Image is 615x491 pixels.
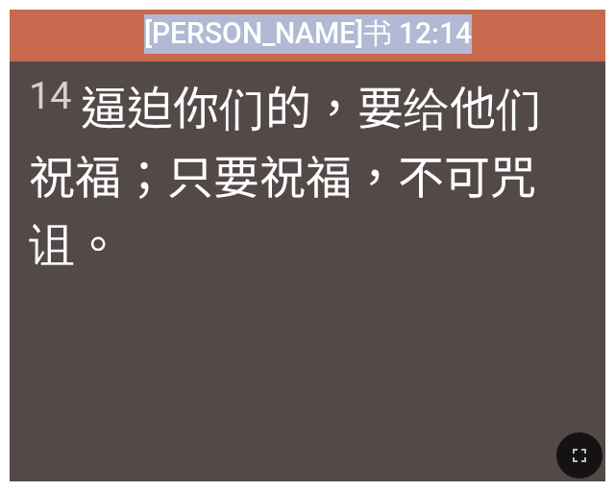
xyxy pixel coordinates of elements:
[29,82,542,273] wg5209: 的，要给他们祝福
[29,151,536,273] wg2127: ；只要祝福
[75,218,121,273] wg2672: 。
[29,82,542,273] wg1377: 你们
[29,71,585,277] span: 逼迫
[144,14,472,54] span: [PERSON_NAME]书 12:14
[29,73,71,118] sup: 14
